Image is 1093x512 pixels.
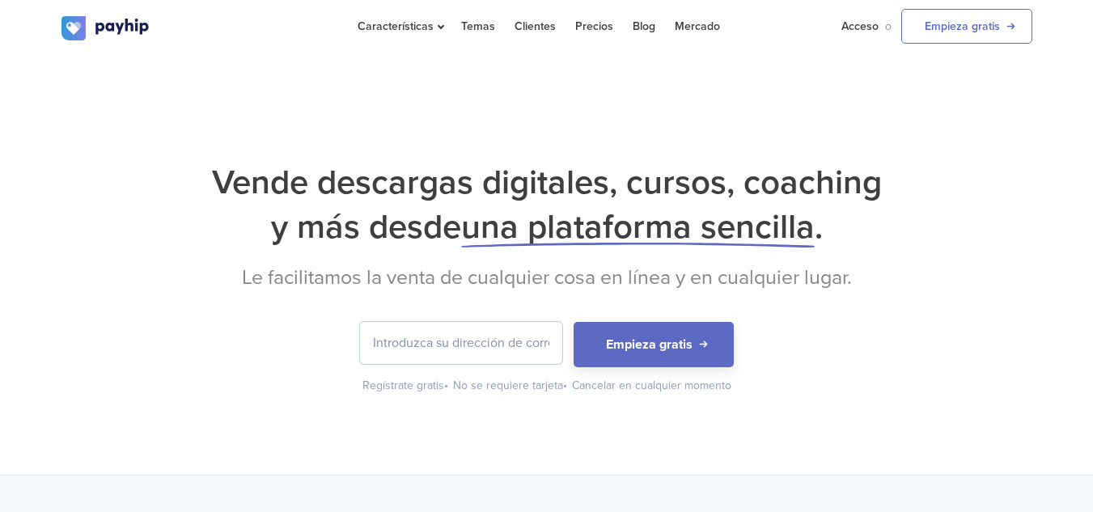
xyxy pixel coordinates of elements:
[360,322,562,364] input: Introduzca su dirección de correo electrónico
[362,379,444,392] font: Regístrate gratis
[841,19,879,33] font: Acceso
[885,19,892,33] font: o
[563,379,567,392] font: •
[515,19,556,33] font: Clientes
[453,379,563,392] font: No se requiere tarjeta
[633,19,655,33] font: Blog
[358,19,434,33] font: Características
[574,322,734,367] button: Empieza gratis
[606,336,693,353] font: Empieza gratis
[815,206,823,248] font: .
[212,162,882,203] font: Vende descargas digitales, cursos, coaching
[575,19,613,33] font: Precios
[461,19,495,33] font: Temas
[461,206,815,248] font: una plataforma sencilla
[675,19,720,33] font: Mercado
[901,9,1032,44] a: Empieza gratis
[444,379,448,392] font: •
[242,265,852,290] font: Le facilitamos la venta de cualquier cosa en línea y en cualquier lugar.
[271,206,461,248] font: y más desde
[925,19,1000,33] font: Empieza gratis
[61,16,150,40] img: logo.svg
[572,379,731,392] font: Cancelar en cualquier momento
